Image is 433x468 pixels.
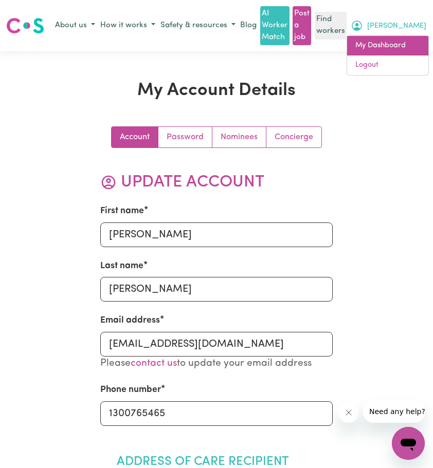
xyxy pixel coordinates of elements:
[100,314,160,327] label: Email address
[392,427,425,460] iframe: Button to launch messaging window
[293,6,311,45] a: Post a job
[347,36,428,55] a: My Dashboard
[367,21,426,32] span: [PERSON_NAME]
[100,259,143,273] label: Last name
[363,400,425,423] iframe: Message from company
[347,35,429,75] div: My Account
[238,18,259,34] a: Blog
[112,127,158,147] a: Update your account
[260,6,289,45] a: AI Worker Match
[347,55,428,75] a: Logout
[338,402,359,423] iframe: Close message
[131,359,177,368] a: contact us
[100,383,161,397] label: Phone number
[266,127,321,147] a: Update account manager
[6,14,44,38] a: Careseekers logo
[100,277,333,302] input: e.g. Childs
[98,17,158,34] button: How it works
[100,357,333,371] p: Please to update your email address
[158,17,238,34] button: Safety & resources
[100,401,333,426] input: e.g. 0410 123 456
[100,173,333,192] h2: Update Account
[100,204,144,218] label: First name
[100,222,333,247] input: e.g. Beth
[6,16,44,35] img: Careseekers logo
[6,7,62,15] span: Need any help?
[158,127,212,147] a: Update your password
[52,17,98,34] button: About us
[212,127,266,147] a: Update your nominees
[348,17,429,34] button: My Account
[100,332,333,357] input: e.g. beth.childs@gmail.com
[42,80,391,102] h1: My Account Details
[315,12,347,40] a: Find workers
